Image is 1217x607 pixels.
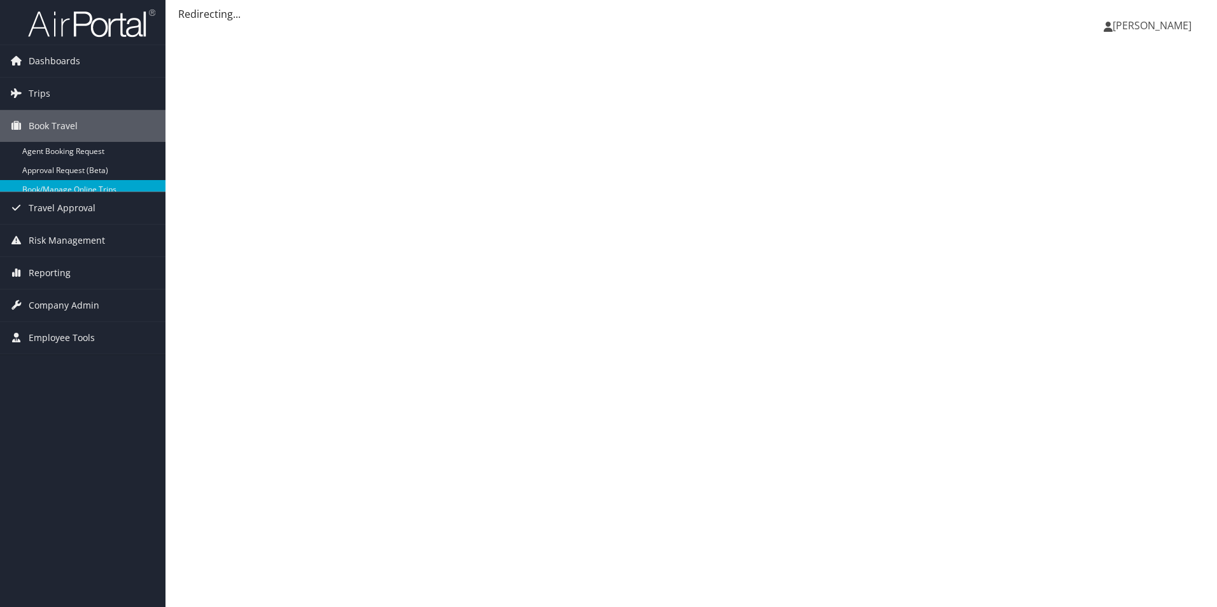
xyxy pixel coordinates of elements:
span: Book Travel [29,110,78,142]
span: Trips [29,78,50,109]
a: [PERSON_NAME] [1104,6,1204,45]
span: Employee Tools [29,322,95,354]
span: Company Admin [29,290,99,321]
span: Risk Management [29,225,105,256]
span: Dashboards [29,45,80,77]
span: Travel Approval [29,192,95,224]
div: Redirecting... [178,6,1204,22]
span: Reporting [29,257,71,289]
img: airportal-logo.png [28,8,155,38]
span: [PERSON_NAME] [1113,18,1192,32]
